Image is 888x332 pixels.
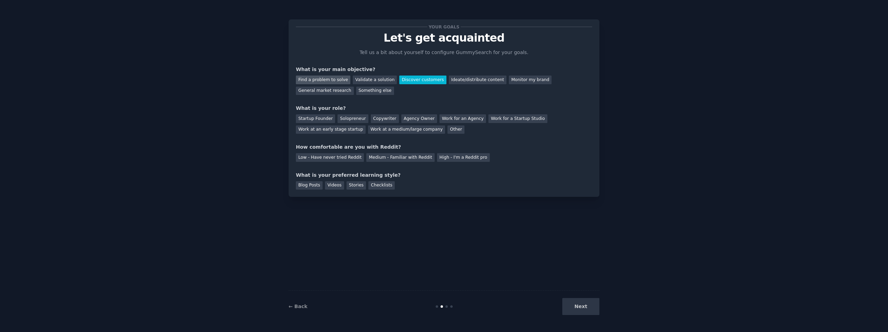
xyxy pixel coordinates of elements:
[289,304,307,309] a: ← Back
[488,114,547,123] div: Work for a Startup Studio
[371,114,399,123] div: Copywriter
[357,49,531,56] p: Tell us a bit about yourself to configure GummySearch for your goals.
[399,76,446,84] div: Discover customers
[509,76,552,84] div: Monitor my brand
[353,76,397,84] div: Validate a solution
[296,66,592,73] div: What is your main objective?
[439,114,486,123] div: Work for an Agency
[296,105,592,112] div: What is your role?
[325,181,344,190] div: Videos
[368,181,395,190] div: Checklists
[447,125,464,134] div: Other
[347,181,366,190] div: Stories
[296,114,335,123] div: Startup Founder
[296,125,366,134] div: Work at an early stage startup
[427,23,461,30] span: Your goals
[296,172,592,179] div: What is your preferred learning style?
[296,153,364,162] div: Low - Have never tried Reddit
[296,143,592,151] div: How comfortable are you with Reddit?
[356,87,394,95] div: Something else
[366,153,434,162] div: Medium - Familiar with Reddit
[437,153,490,162] div: High - I'm a Reddit pro
[296,76,350,84] div: Find a problem to solve
[296,32,592,44] p: Let's get acquainted
[401,114,437,123] div: Agency Owner
[368,125,445,134] div: Work at a medium/large company
[338,114,368,123] div: Solopreneur
[449,76,506,84] div: Ideate/distribute content
[296,87,354,95] div: General market research
[296,181,323,190] div: Blog Posts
